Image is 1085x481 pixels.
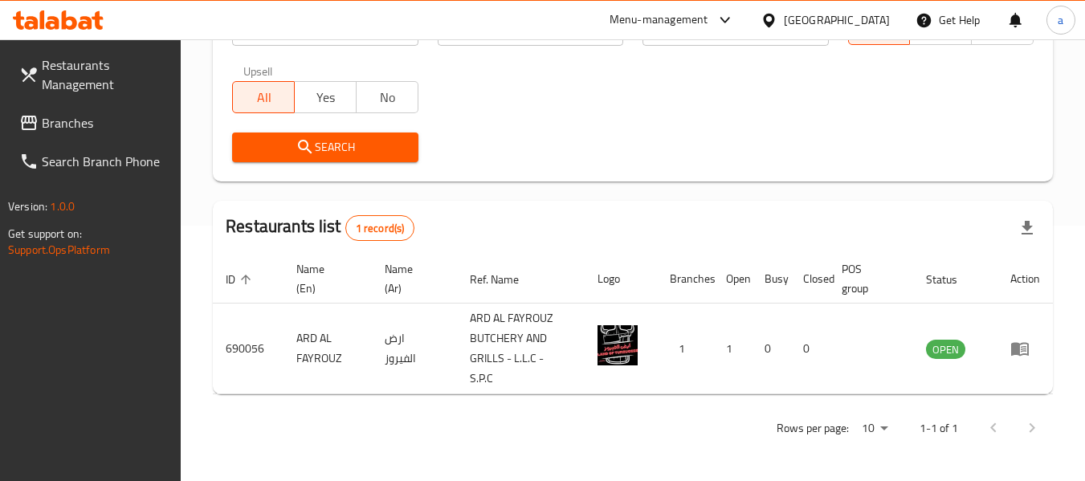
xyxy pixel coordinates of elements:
div: Rows per page: [855,417,894,441]
td: 1 [713,304,752,394]
span: Branches [42,113,169,132]
span: TGO [916,18,965,41]
td: ARD AL FAYROUZ [283,304,372,394]
td: 0 [752,304,790,394]
a: Restaurants Management [6,46,182,104]
span: Ref. Name [470,270,540,289]
th: Open [713,255,752,304]
p: Rows per page: [777,418,849,438]
button: Yes [294,81,357,113]
span: Search Branch Phone [42,152,169,171]
div: Menu [1010,339,1040,358]
th: Busy [752,255,790,304]
span: POS group [842,259,894,298]
span: All [855,18,904,41]
td: ARD AL FAYROUZ BUTCHERY AND GRILLS - L.L.C - S.P.C [457,304,585,394]
span: 1.0.0 [50,196,75,217]
span: Name (Ar) [385,259,438,298]
h2: Restaurants list [226,214,414,241]
button: All [232,81,295,113]
span: Name (En) [296,259,353,298]
span: a [1058,11,1063,29]
p: 1-1 of 1 [920,418,958,438]
table: enhanced table [213,255,1053,394]
span: Version: [8,196,47,217]
th: Closed [790,255,829,304]
div: Export file [1008,209,1046,247]
span: Restaurants Management [42,55,169,94]
a: Support.OpsPlatform [8,239,110,260]
span: All [239,86,288,109]
span: Yes [301,86,350,109]
span: 1 record(s) [346,221,414,236]
span: Search [245,137,405,157]
button: Search [232,132,418,162]
th: Action [997,255,1053,304]
button: No [356,81,418,113]
a: Search Branch Phone [6,142,182,181]
td: ارض الفيروز [372,304,457,394]
span: Status [926,270,978,289]
span: No [363,86,412,109]
span: Get support on: [8,223,82,244]
span: OPEN [926,340,965,359]
th: Branches [657,255,713,304]
a: Branches [6,104,182,142]
th: Logo [585,255,657,304]
div: Menu-management [610,10,708,30]
label: Upsell [243,65,273,76]
div: [GEOGRAPHIC_DATA] [784,11,890,29]
span: ID [226,270,256,289]
td: 0 [790,304,829,394]
td: 1 [657,304,713,394]
td: 690056 [213,304,283,394]
img: ARD AL FAYROUZ [598,325,638,365]
span: TMP [978,18,1027,41]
